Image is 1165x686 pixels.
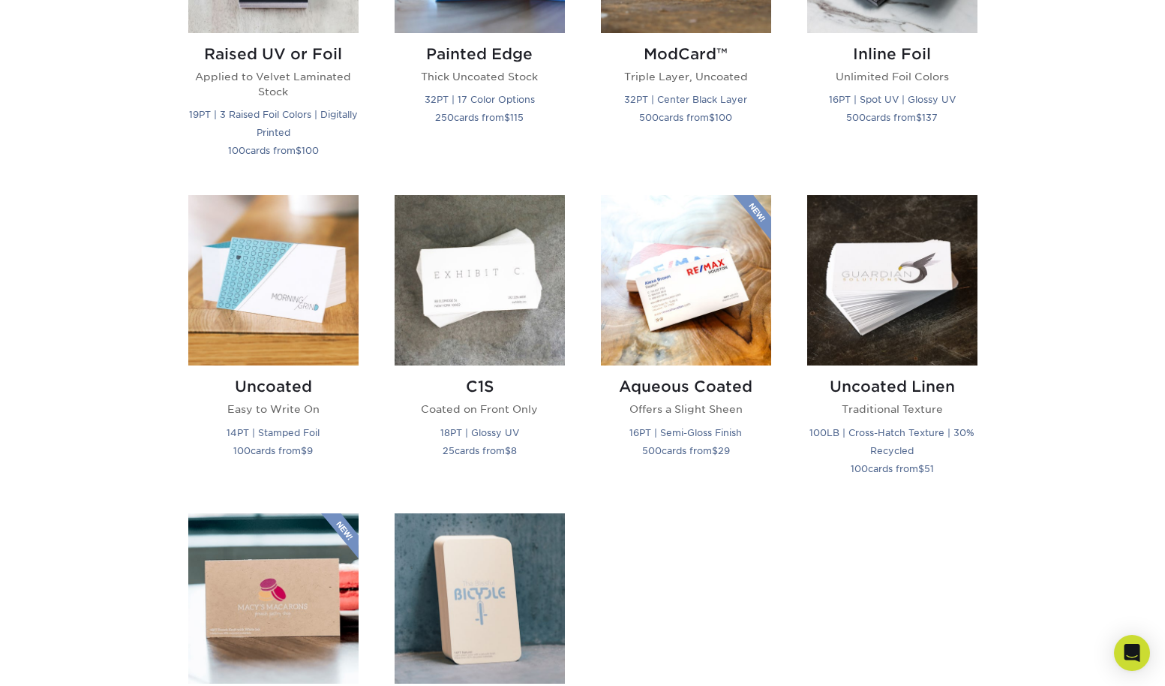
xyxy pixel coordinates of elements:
[639,112,659,123] span: 500
[718,445,730,456] span: 29
[807,378,977,396] h2: Uncoated Linen
[809,427,974,456] small: 100LB | Cross-Hatch Texture | 30% Recycled
[807,195,977,495] a: Uncoated Linen Business Cards Uncoated Linen Traditional Texture 100LB | Cross-Hatch Texture | 30...
[511,445,517,456] span: 8
[1114,635,1150,671] div: Open Intercom Messenger
[505,445,511,456] span: $
[233,445,313,456] small: cards from
[395,69,565,84] p: Thick Uncoated Stock
[510,112,524,123] span: 115
[601,69,771,84] p: Triple Layer, Uncoated
[601,513,771,684] img: Pearl Metallic Business Cards
[233,445,251,456] span: 100
[188,402,359,417] p: Easy to Write On
[601,378,771,396] h2: Aqueous Coated
[395,45,565,63] h2: Painted Edge
[916,112,922,123] span: $
[443,445,517,456] small: cards from
[807,195,977,366] img: Uncoated Linen Business Cards
[712,445,718,456] span: $
[715,112,732,123] span: 100
[709,112,715,123] span: $
[188,45,359,63] h2: Raised UV or Foil
[189,109,358,138] small: 19PT | 3 Raised Foil Colors | Digitally Printed
[228,145,245,156] span: 100
[846,112,938,123] small: cards from
[435,112,454,123] span: 250
[321,513,359,558] img: New Product
[642,445,662,456] span: 500
[629,427,742,438] small: 16PT | Semi-Gloss Finish
[301,445,307,456] span: $
[846,112,866,123] span: 500
[188,195,359,366] img: Uncoated Business Cards
[435,112,524,123] small: cards from
[443,445,455,456] span: 25
[188,69,359,100] p: Applied to Velvet Laminated Stock
[440,427,519,438] small: 18PT | Glossy UV
[642,445,730,456] small: cards from
[504,112,510,123] span: $
[851,463,934,474] small: cards from
[601,45,771,63] h2: ModCard™
[639,112,732,123] small: cards from
[807,69,977,84] p: Unlimited Foil Colors
[188,195,359,495] a: Uncoated Business Cards Uncoated Easy to Write On 14PT | Stamped Foil 100cards from$9
[302,145,319,156] span: 100
[395,195,565,495] a: C1S Business Cards C1S Coated on Front Only 18PT | Glossy UV 25cards from$8
[296,145,302,156] span: $
[851,463,868,474] span: 100
[188,513,359,684] img: French Kraft Business Cards
[395,402,565,417] p: Coated on Front Only
[188,378,359,396] h2: Uncoated
[395,378,565,396] h2: C1S
[601,195,771,495] a: Aqueous Coated Business Cards Aqueous Coated Offers a Slight Sheen 16PT | Semi-Gloss Finish 500ca...
[228,145,319,156] small: cards from
[601,195,771,366] img: Aqueous Coated Business Cards
[922,112,938,123] span: 137
[807,45,977,63] h2: Inline Foil
[924,463,934,474] span: 51
[601,402,771,417] p: Offers a Slight Sheen
[395,195,565,366] img: C1S Business Cards
[227,427,320,438] small: 14PT | Stamped Foil
[829,94,956,105] small: 16PT | Spot UV | Glossy UV
[918,463,924,474] span: $
[307,445,313,456] span: 9
[425,94,535,105] small: 32PT | 17 Color Options
[807,402,977,417] p: Traditional Texture
[734,195,771,240] img: New Product
[624,94,747,105] small: 32PT | Center Black Layer
[395,513,565,684] img: Natural Business Cards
